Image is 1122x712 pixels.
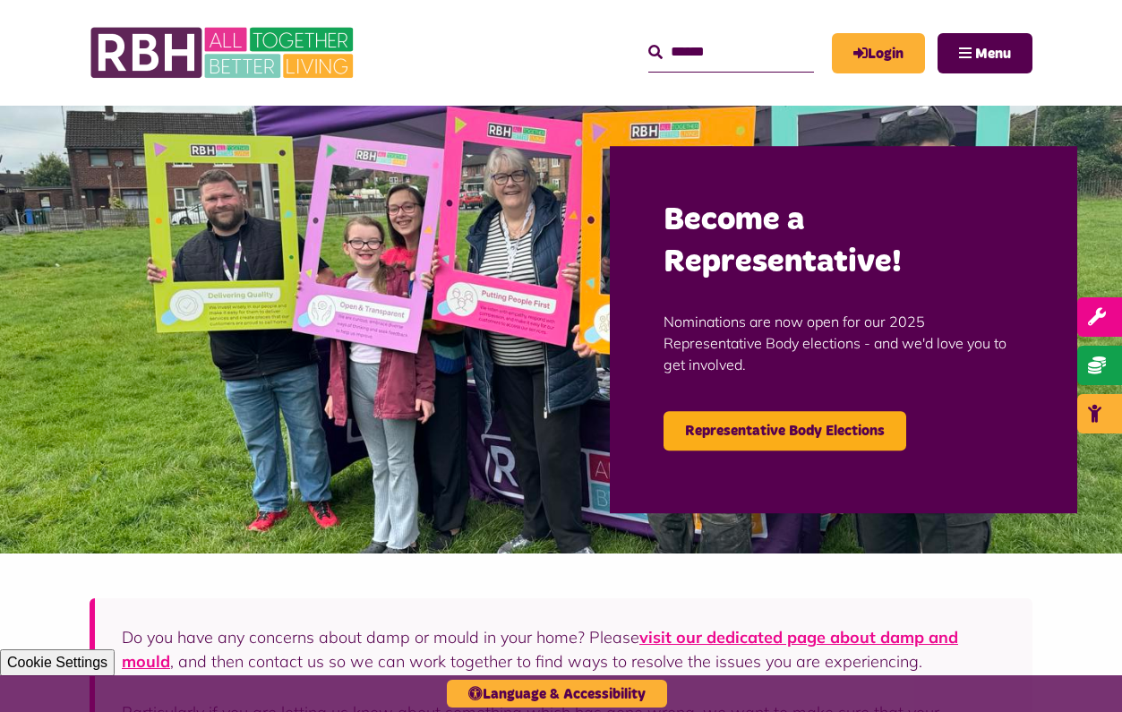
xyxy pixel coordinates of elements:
[664,411,906,450] a: Representative Body Elections
[122,625,1006,673] p: Do you have any concerns about damp or mould in your home? Please , and then contact us so we can...
[664,284,1024,402] p: Nominations are now open for our 2025 Representative Body elections - and we'd love you to get in...
[447,680,667,708] button: Language & Accessibility
[832,33,925,73] a: MyRBH
[938,33,1032,73] button: Navigation
[90,18,358,88] img: RBH
[975,47,1011,61] span: Menu
[664,200,1024,284] h2: Become a Representative!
